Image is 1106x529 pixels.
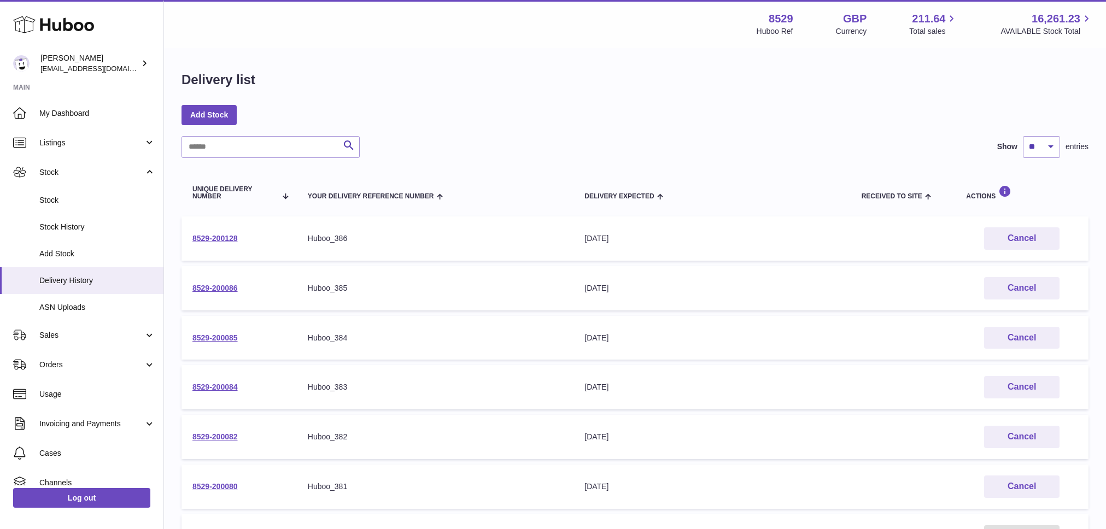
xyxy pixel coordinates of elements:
[13,488,150,508] a: Log out
[192,186,276,200] span: Unique Delivery Number
[308,333,563,343] div: Huboo_384
[308,481,563,492] div: Huboo_381
[984,277,1060,299] button: Cancel
[192,383,238,391] a: 8529-200084
[862,193,922,200] span: Received to Site
[39,195,155,205] span: Stock
[39,275,155,286] span: Delivery History
[39,167,144,178] span: Stock
[39,360,144,370] span: Orders
[192,234,238,243] a: 8529-200128
[39,448,155,459] span: Cases
[757,26,793,37] div: Huboo Ref
[984,227,1060,250] button: Cancel
[39,478,155,488] span: Channels
[909,11,958,37] a: 211.64 Total sales
[39,138,144,148] span: Listings
[912,11,945,26] span: 211.64
[308,193,434,200] span: Your Delivery Reference Number
[13,55,30,72] img: admin@redgrass.ch
[39,249,155,259] span: Add Stock
[39,108,155,119] span: My Dashboard
[192,432,238,441] a: 8529-200082
[843,11,867,26] strong: GBP
[584,382,839,392] div: [DATE]
[584,233,839,244] div: [DATE]
[584,283,839,293] div: [DATE]
[966,185,1078,200] div: Actions
[584,432,839,442] div: [DATE]
[308,233,563,244] div: Huboo_386
[984,376,1060,398] button: Cancel
[39,330,144,340] span: Sales
[584,193,654,200] span: Delivery Expected
[769,11,793,26] strong: 8529
[308,382,563,392] div: Huboo_383
[984,426,1060,448] button: Cancel
[192,284,238,292] a: 8529-200086
[39,222,155,232] span: Stock History
[584,481,839,492] div: [DATE]
[39,302,155,313] span: ASN Uploads
[836,26,867,37] div: Currency
[984,475,1060,498] button: Cancel
[192,482,238,491] a: 8529-200080
[1066,142,1089,152] span: entries
[182,105,237,125] a: Add Stock
[192,333,238,342] a: 8529-200085
[584,333,839,343] div: [DATE]
[984,327,1060,349] button: Cancel
[39,419,144,429] span: Invoicing and Payments
[909,26,958,37] span: Total sales
[1000,26,1093,37] span: AVAILABLE Stock Total
[997,142,1017,152] label: Show
[308,432,563,442] div: Huboo_382
[40,64,161,73] span: [EMAIL_ADDRESS][DOMAIN_NAME]
[1000,11,1093,37] a: 16,261.23 AVAILABLE Stock Total
[39,389,155,399] span: Usage
[1032,11,1080,26] span: 16,261.23
[40,53,139,74] div: [PERSON_NAME]
[182,71,255,89] h1: Delivery list
[308,283,563,293] div: Huboo_385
